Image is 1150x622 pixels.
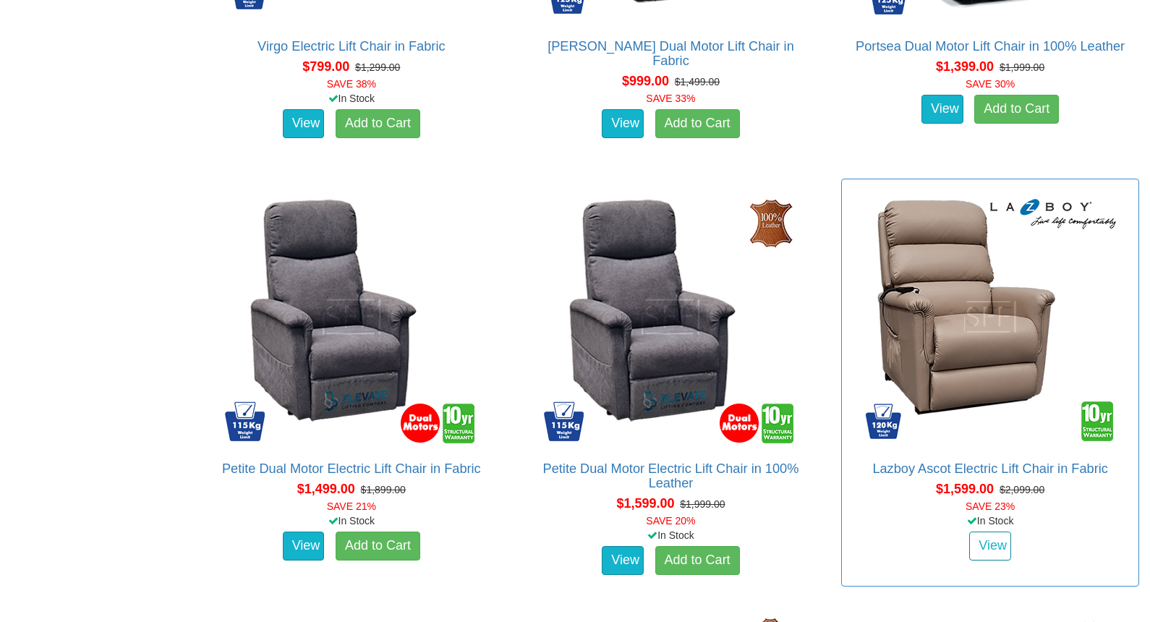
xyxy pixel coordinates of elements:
font: SAVE 33% [646,93,695,104]
a: Add to Cart [336,532,420,561]
del: $1,899.00 [361,484,406,495]
a: View [283,532,325,561]
a: Add to Cart [655,109,740,138]
span: $1,499.00 [297,482,355,496]
img: Lazboy Ascot Electric Lift Chair in Fabric [860,187,1120,447]
font: SAVE 20% [646,515,695,527]
span: $799.00 [302,59,349,74]
a: Portsea Dual Motor Lift Chair in 100% Leather [856,39,1125,54]
font: SAVE 21% [327,500,376,512]
img: Petite Dual Motor Electric Lift Chair in Fabric [221,187,482,447]
font: SAVE 38% [327,78,376,90]
del: $2,099.00 [1000,484,1044,495]
a: View [602,546,644,575]
span: $1,599.00 [616,496,674,511]
a: Lazboy Ascot Electric Lift Chair in Fabric [872,461,1107,476]
font: SAVE 23% [966,500,1015,512]
a: View [969,532,1011,561]
a: Petite Dual Motor Electric Lift Chair in 100% Leather [543,461,799,490]
div: In Stock [200,91,503,106]
a: Add to Cart [336,109,420,138]
del: $1,499.00 [675,76,720,88]
div: In Stock [838,514,1142,528]
a: Virgo Electric Lift Chair in Fabric [257,39,445,54]
div: In Stock [519,528,823,542]
span: $999.00 [622,74,669,88]
del: $1,299.00 [355,61,400,73]
a: Add to Cart [655,546,740,575]
div: In Stock [200,514,503,528]
span: $1,599.00 [936,482,994,496]
a: View [283,109,325,138]
a: View [921,95,963,124]
a: Add to Cart [974,95,1059,124]
a: [PERSON_NAME] Dual Motor Lift Chair in Fabric [548,39,794,68]
font: SAVE 30% [966,78,1015,90]
span: $1,399.00 [936,59,994,74]
del: $1,999.00 [1000,61,1044,73]
del: $1,999.00 [680,498,725,510]
a: Petite Dual Motor Electric Lift Chair in Fabric [222,461,481,476]
a: View [602,109,644,138]
img: Petite Dual Motor Electric Lift Chair in 100% Leather [540,187,801,447]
